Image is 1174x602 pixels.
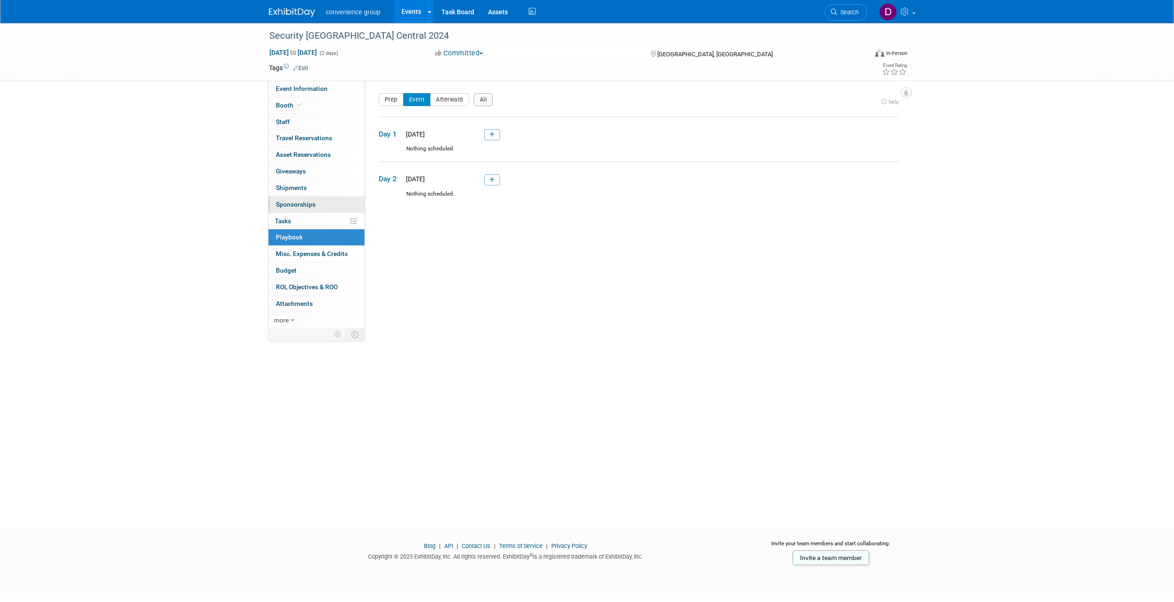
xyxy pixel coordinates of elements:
[276,201,316,208] span: Sponsorships
[268,213,364,229] a: Tasks
[403,131,425,138] span: [DATE]
[268,279,364,295] a: ROI, Objectives & ROO
[379,93,404,106] button: Prep
[293,65,308,72] a: Edit
[276,85,328,92] span: Event Information
[274,316,289,324] span: more
[379,145,899,161] div: Nothing scheduled.
[269,48,317,57] span: [DATE] [DATE]
[813,48,908,62] div: Event Format
[266,28,853,44] div: Security [GEOGRAPHIC_DATA] Central 2024
[276,118,290,125] span: Staff
[268,114,364,130] a: Staff
[403,175,425,183] span: [DATE]
[276,283,338,291] span: ROI, Objectives & ROO
[379,174,402,184] span: Day 2
[379,190,899,206] div: Nothing scheduled.
[268,296,364,312] a: Attachments
[269,63,308,72] td: Tags
[757,540,906,554] div: Invite your team members and start collaborating:
[474,93,493,106] button: All
[289,49,298,56] span: to
[825,4,867,20] a: Search
[886,50,907,57] div: In-Person
[276,101,304,109] span: Booth
[454,542,460,549] span: |
[276,300,313,307] span: Attachments
[298,102,302,107] i: Booth reservation complete
[319,50,338,56] span: (2 days)
[268,229,364,245] a: Playbook
[551,542,587,549] a: Privacy Policy
[330,328,346,340] td: Personalize Event Tab Strip
[268,81,364,97] a: Event Information
[492,542,498,549] span: |
[269,8,315,17] img: ExhibitDay
[346,328,364,340] td: Toggle Event Tabs
[276,233,303,241] span: Playbook
[379,129,402,139] span: Day 1
[326,8,381,16] span: convenience group
[403,93,431,106] button: Event
[657,51,773,58] span: [GEOGRAPHIC_DATA], [GEOGRAPHIC_DATA]
[437,542,443,549] span: |
[444,542,453,549] a: API
[276,151,331,158] span: Asset Reservations
[268,97,364,113] a: Booth
[530,553,533,558] sup: ®
[432,48,487,58] button: Committed
[268,163,364,179] a: Giveaways
[875,49,884,57] img: Format-Inperson.png
[268,130,364,146] a: Travel Reservations
[268,246,364,262] a: Misc. Expenses & Credits
[879,3,897,21] img: Diego Boechat
[276,167,306,175] span: Giveaways
[424,542,435,549] a: Blog
[889,99,899,105] span: help
[499,542,542,549] a: Terms of Service
[268,147,364,163] a: Asset Reservations
[430,93,469,106] button: Afterward
[268,197,364,213] a: Sponsorships
[544,542,550,549] span: |
[268,180,364,196] a: Shipments
[276,250,348,257] span: Misc. Expenses & Credits
[268,262,364,279] a: Budget
[793,550,869,565] a: Invite a team member
[837,9,858,16] span: Search
[268,312,364,328] a: more
[276,184,307,191] span: Shipments
[275,217,291,225] span: Tasks
[462,542,490,549] a: Contact Us
[276,267,297,274] span: Budget
[276,134,332,142] span: Travel Reservations
[269,550,743,561] div: Copyright © 2025 ExhibitDay, Inc. All rights reserved. ExhibitDay is a registered trademark of Ex...
[882,63,907,68] div: Event Rating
